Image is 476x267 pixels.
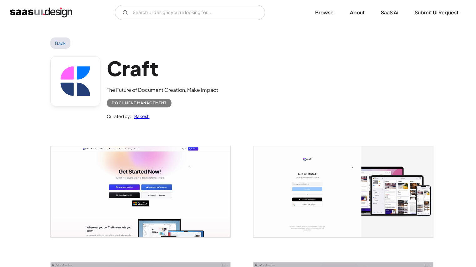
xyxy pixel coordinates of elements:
[107,112,131,120] div: Curated by:
[253,146,433,237] img: 64228968ac8420b5bee2f88e_Craft%20%E2%80%93%20The%20Future%20of%20Documents%20-%20Login%20.png
[107,86,218,94] div: The Future of Document Creation, Make Impact
[342,6,372,19] a: About
[51,146,230,237] img: 642289683c7d2d6096bc6f6c_Craft%20%E2%80%93%20The%20Future%20of%20Documents%20-%20Get%20Started.png
[115,5,265,20] input: Search UI designs you're looking for...
[51,146,230,237] a: open lightbox
[407,6,466,19] a: Submit UI Request
[373,6,406,19] a: SaaS Ai
[115,5,265,20] form: Email Form
[107,56,218,80] h1: Craft
[50,37,71,49] a: Back
[112,99,166,107] div: Document Management
[308,6,341,19] a: Browse
[10,7,72,17] a: home
[253,146,433,237] a: open lightbox
[131,112,150,120] a: Rakesh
